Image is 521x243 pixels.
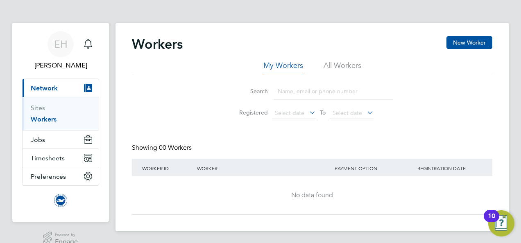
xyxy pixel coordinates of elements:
button: Preferences [23,167,99,185]
button: Open Resource Center, 10 new notifications [488,210,514,236]
div: Worker [195,159,333,178]
div: Showing [132,144,193,152]
a: Go to home page [22,194,99,207]
span: Preferences [31,173,66,180]
div: Network [23,97,99,130]
li: My Workers [263,61,303,75]
input: Name, email or phone number [274,83,393,99]
span: Emily Houghton [22,61,99,70]
span: 00 Workers [159,144,192,152]
a: Sites [31,104,45,112]
button: Jobs [23,130,99,148]
label: Registered [231,109,268,116]
span: Powered by [55,232,78,239]
div: No data found [140,191,484,200]
div: 10 [488,216,495,227]
a: Workers [31,115,57,123]
label: Search [231,88,268,95]
button: Timesheets [23,149,99,167]
li: All Workers [324,61,361,75]
div: Payment Option [333,159,415,178]
span: Select date [333,109,362,117]
span: Select date [275,109,304,117]
nav: Main navigation [12,23,109,222]
div: Registration Date [415,159,484,178]
button: Network [23,79,99,97]
button: New Worker [446,36,492,49]
img: brightonandhovealbion-logo-retina.png [54,194,67,207]
div: Worker ID [140,159,195,178]
span: Jobs [31,136,45,144]
span: EH [54,39,68,49]
span: Network [31,84,58,92]
a: EH[PERSON_NAME] [22,31,99,70]
span: Timesheets [31,154,65,162]
span: To [317,107,328,118]
h2: Workers [132,36,183,52]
